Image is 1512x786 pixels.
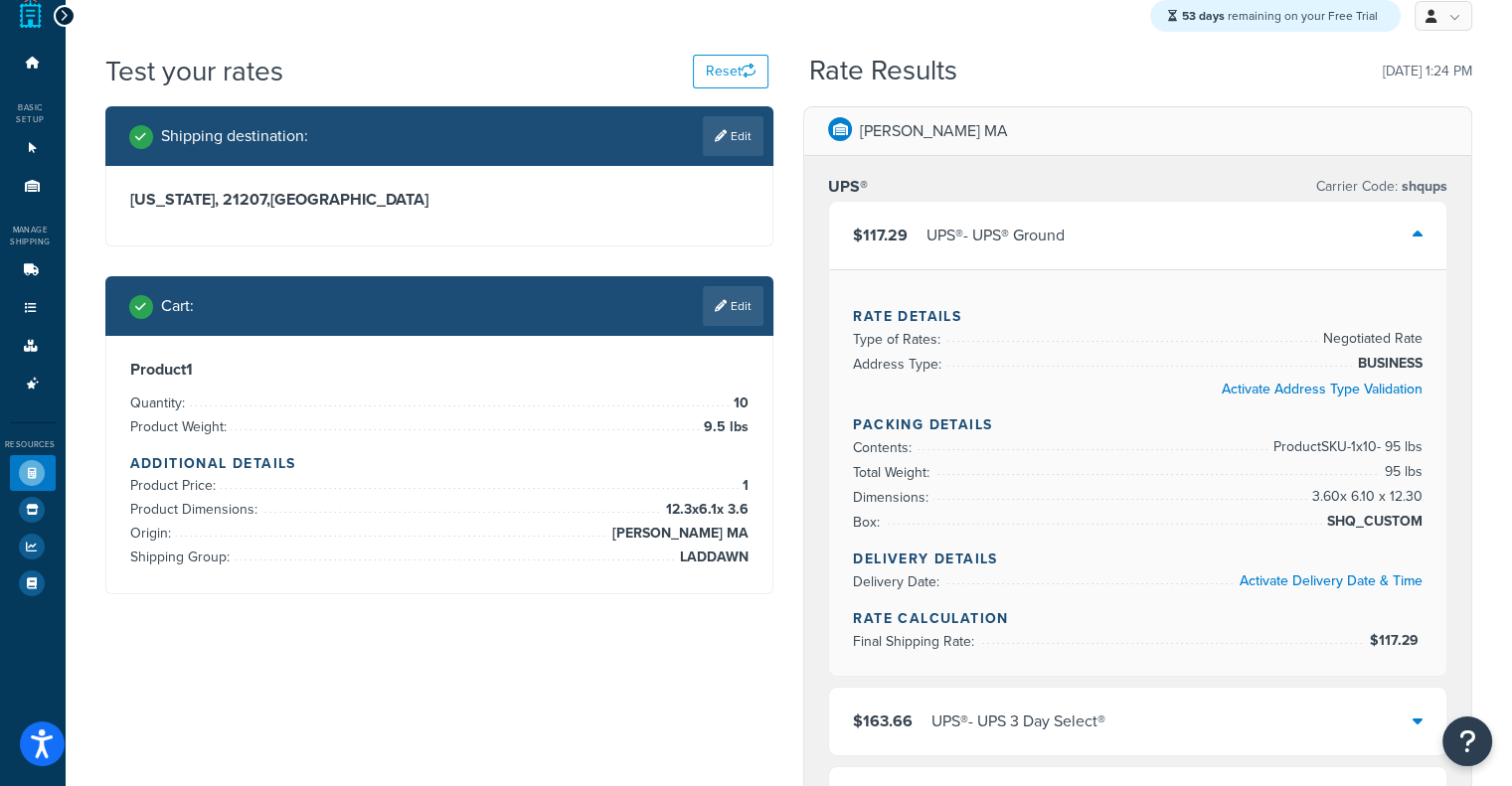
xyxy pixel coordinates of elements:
a: Activate Address Type Validation [1222,379,1423,399]
a: Edit [703,286,763,326]
button: Reset [693,55,768,88]
span: Quantity: [130,393,190,413]
h1: Test your rates [105,52,283,90]
span: Product SKU-1 x 10 - 95 lbs [1268,435,1423,459]
span: 1 [739,474,750,498]
h3: [US_STATE], 21207 , [GEOGRAPHIC_DATA] [130,190,750,210]
li: Test Your Rates [10,455,56,491]
span: Shipping Group: [130,547,235,567]
span: Dimensions: [853,487,933,508]
div: UPS® - UPS 3 Day Select® [931,707,1105,735]
h4: Delivery Details [853,549,1423,569]
li: Analytics [10,529,56,564]
p: [DATE] 1:24 PM [1383,58,1472,85]
span: $163.66 [853,709,913,732]
li: Marketplace [10,492,56,528]
div: UPS® - UPS® Ground [926,222,1065,249]
span: Delivery Date: [853,571,944,592]
li: Origins [10,168,56,205]
li: Websites [10,130,56,167]
p: [PERSON_NAME] MA [860,117,1008,145]
span: Total Weight: [853,462,934,483]
strong: 53 days [1182,7,1225,25]
p: Carrier Code: [1316,173,1447,201]
span: 9.5 lbs [700,415,750,439]
h3: UPS® [828,177,868,197]
li: Help Docs [10,565,56,601]
h4: Rate Details [853,306,1423,327]
span: Negotiated Rate [1318,327,1423,351]
h3: Product 1 [130,360,750,380]
span: Address Type: [853,354,946,375]
span: $117.29 [1369,630,1423,651]
span: $117.29 [853,224,908,246]
span: Product Weight: [130,416,232,437]
h2: Rate Results [809,56,957,86]
li: Shipping Rules [10,290,56,327]
span: [PERSON_NAME] MA [608,522,750,546]
li: Carriers [10,252,56,289]
span: remaining on your Free Trial [1182,7,1378,25]
span: SHQ_CUSTOM [1322,510,1423,534]
a: Activate Delivery Date & Time [1240,570,1423,591]
span: Origin: [130,523,176,544]
span: Contents: [853,437,917,458]
span: 3.60 x 6.10 x 12.30 [1307,485,1423,509]
h2: Shipping destination : [161,127,308,145]
span: Final Shipping Rate: [853,631,979,652]
span: Product Price: [130,475,221,496]
h4: Rate Calculation [853,608,1423,629]
span: 10 [730,392,750,415]
span: BUSINESS [1353,352,1423,376]
span: Type of Rates: [853,329,945,350]
span: shqups [1398,176,1447,197]
li: Boxes [10,328,56,365]
span: LADDAWN [676,546,750,569]
span: Product Dimensions: [130,499,262,520]
a: Edit [703,116,763,156]
span: Box: [853,512,885,533]
button: Open Resource Center [1442,716,1492,766]
li: Advanced Features [10,366,56,402]
h2: Cart : [161,297,194,315]
span: 95 lbs [1380,460,1423,484]
h4: Packing Details [853,414,1423,435]
h4: Additional Details [130,453,750,474]
span: 12.3 x 6.1 x 3.6 [662,498,750,522]
li: Dashboard [10,45,56,81]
